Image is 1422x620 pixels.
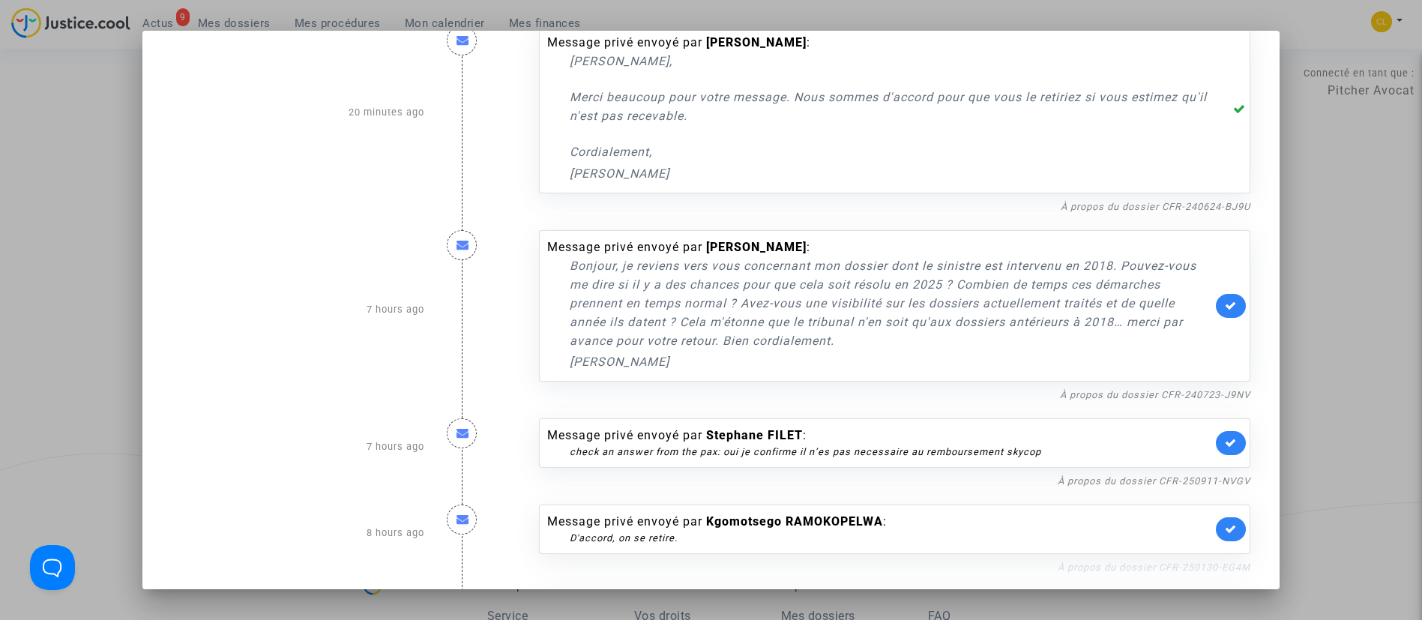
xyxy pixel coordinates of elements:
[706,428,803,442] b: Stephane FILET
[1058,562,1250,573] a: À propos du dossier CFR-250130-EG4M
[570,256,1213,350] p: Bonjour, je reviens vers vous concernant mon dossier dont le sinistre est intervenu en 2018. Pouv...
[160,10,436,215] div: 20 minutes ago
[570,352,1213,371] p: [PERSON_NAME]
[570,88,1213,125] p: Merci beaucoup pour votre message. Nous sommes d'accord pour que vous le retiriez si vous estimez...
[547,238,1213,371] div: Message privé envoyé par :
[1060,389,1250,400] a: À propos du dossier CFR-240723-J9NV
[570,445,1213,460] div: check an answer from the pax: oui je confirme il n’es pas necessaire au remboursement skycop
[160,403,436,490] div: 7 hours ago
[706,514,883,529] b: Kgomotsego RAMOKOPELWA
[706,240,807,254] b: [PERSON_NAME]
[547,513,1213,546] div: Message privé envoyé par :
[547,427,1213,460] div: Message privé envoyé par :
[160,490,436,576] div: 8 hours ago
[570,164,1213,183] p: [PERSON_NAME]
[570,52,1213,70] p: [PERSON_NAME],
[570,531,1213,546] div: D'accord, on se retire.
[1061,201,1250,212] a: À propos du dossier CFR-240624-BJ9U
[30,545,75,590] iframe: Help Scout Beacon - Open
[706,35,807,49] b: [PERSON_NAME]
[570,142,1213,161] p: Cordialement,
[160,215,436,403] div: 7 hours ago
[547,34,1213,183] div: Message privé envoyé par :
[1058,475,1250,487] a: À propos du dossier CFR-250911-NVGV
